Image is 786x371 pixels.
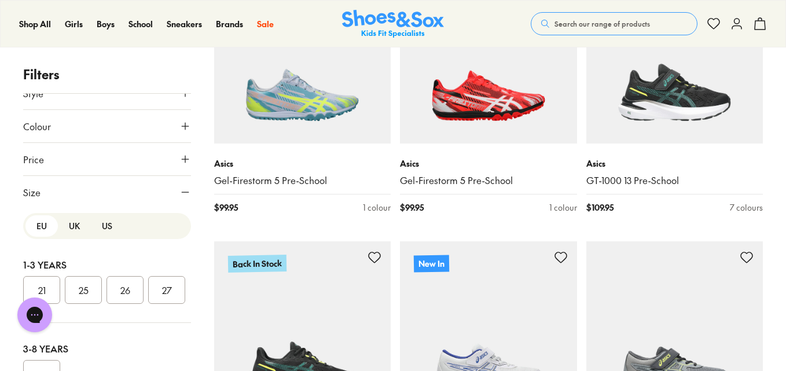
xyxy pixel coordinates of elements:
a: Girls [65,18,83,30]
a: School [128,18,153,30]
div: 1 colour [549,201,577,214]
a: GT-1000 13 Pre-School [586,174,763,187]
button: 26 [106,276,144,304]
div: 1 colour [363,201,391,214]
a: Sale [257,18,274,30]
button: Colour [23,110,191,142]
button: Search our range of products [531,12,697,35]
button: 27 [148,276,185,304]
span: Search our range of products [554,19,650,29]
span: $ 99.95 [400,201,424,214]
div: 3-8 Years [23,341,191,355]
a: Sneakers [167,18,202,30]
span: Colour [23,119,51,133]
a: Brands [216,18,243,30]
a: Gel-Firestorm 5 Pre-School [400,174,577,187]
p: Asics [586,157,763,170]
a: Boys [97,18,115,30]
p: Back In Stock [227,255,286,273]
p: New In [414,255,449,273]
span: Size [23,185,41,199]
div: 7 colours [730,201,763,214]
button: US [91,215,123,237]
button: 21 [23,276,60,304]
a: Gel-Firestorm 5 Pre-School [214,174,391,187]
iframe: Gorgias live chat messenger [12,293,58,336]
button: Size [23,176,191,208]
p: Filters [23,65,191,84]
button: UK [58,215,90,237]
a: Shoes & Sox [342,10,444,38]
button: 25 [65,276,102,304]
button: EU [25,215,58,237]
a: Shop All [19,18,51,30]
img: SNS_Logo_Responsive.svg [342,10,444,38]
p: Asics [214,157,391,170]
button: Price [23,143,191,175]
span: Price [23,152,44,166]
p: Asics [400,157,577,170]
span: $ 99.95 [214,201,238,214]
div: 1-3 Years [23,258,191,271]
span: $ 109.95 [586,201,614,214]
